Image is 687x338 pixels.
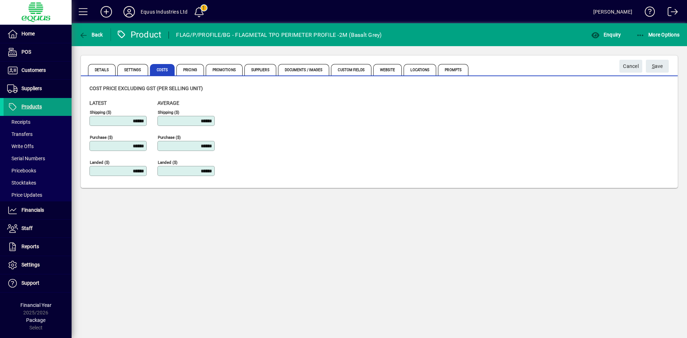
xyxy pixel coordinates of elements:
[21,280,39,286] span: Support
[21,67,46,73] span: Customers
[4,140,72,152] a: Write Offs
[4,256,72,274] a: Settings
[158,160,177,165] mat-label: Landed ($)
[404,64,436,75] span: Locations
[4,165,72,177] a: Pricebooks
[176,29,381,41] div: FLAG/P/PROFILE/BG - FLAGMETAL TPO PERIMETER PROFILE -2M (Basalt Grey)
[593,6,632,18] div: [PERSON_NAME]
[646,60,669,73] button: Save
[373,64,402,75] span: Website
[21,207,44,213] span: Financials
[4,25,72,43] a: Home
[77,28,105,41] button: Back
[206,64,243,75] span: Promotions
[278,64,330,75] span: Documents / Images
[89,85,203,91] span: Cost price excluding GST (per selling unit)
[150,64,175,75] span: Costs
[4,189,72,201] a: Price Updates
[589,28,623,41] button: Enquiry
[4,116,72,128] a: Receipts
[7,168,36,173] span: Pricebooks
[21,49,31,55] span: POS
[90,110,111,115] mat-label: Shipping ($)
[116,29,162,40] div: Product
[4,128,72,140] a: Transfers
[331,64,371,75] span: Custom Fields
[88,64,116,75] span: Details
[21,85,42,91] span: Suppliers
[7,156,45,161] span: Serial Numbers
[636,32,680,38] span: More Options
[157,100,179,106] span: Average
[7,192,42,198] span: Price Updates
[662,1,678,25] a: Logout
[7,119,30,125] span: Receipts
[652,60,663,72] span: ave
[141,6,188,18] div: Equus Industries Ltd
[4,201,72,219] a: Financials
[7,143,34,149] span: Write Offs
[158,135,181,140] mat-label: Purchase ($)
[4,62,72,79] a: Customers
[21,262,40,268] span: Settings
[639,1,655,25] a: Knowledge Base
[591,32,621,38] span: Enquiry
[176,64,204,75] span: Pricing
[20,302,52,308] span: Financial Year
[7,131,33,137] span: Transfers
[90,135,113,140] mat-label: Purchase ($)
[79,32,103,38] span: Back
[26,317,45,323] span: Package
[21,104,42,109] span: Products
[117,64,148,75] span: Settings
[7,180,36,186] span: Stocktakes
[652,63,655,69] span: S
[4,80,72,98] a: Suppliers
[21,225,33,231] span: Staff
[90,160,109,165] mat-label: Landed ($)
[158,110,179,115] mat-label: Shipping ($)
[4,238,72,256] a: Reports
[95,5,118,18] button: Add
[4,177,72,189] a: Stocktakes
[89,100,107,106] span: Latest
[634,28,682,41] button: More Options
[4,43,72,61] a: POS
[4,152,72,165] a: Serial Numbers
[623,60,639,72] span: Cancel
[619,60,642,73] button: Cancel
[244,64,276,75] span: Suppliers
[4,220,72,237] a: Staff
[21,31,35,36] span: Home
[4,274,72,292] a: Support
[21,244,39,249] span: Reports
[72,28,111,41] app-page-header-button: Back
[438,64,468,75] span: Prompts
[118,5,141,18] button: Profile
